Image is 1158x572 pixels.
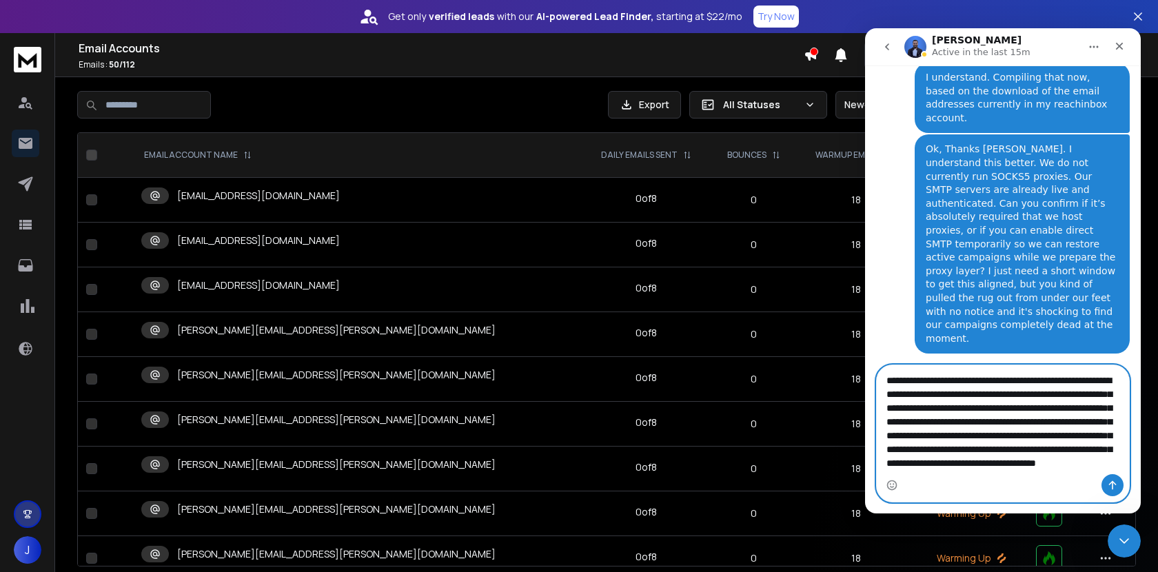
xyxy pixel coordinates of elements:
button: Newest [835,91,925,119]
div: 0 of 8 [636,236,657,250]
p: [EMAIL_ADDRESS][DOMAIN_NAME] [177,234,340,247]
span: 50 / 112 [109,59,135,70]
td: 18 [797,267,915,312]
div: EMAIL ACCOUNT NAME [144,150,252,161]
td: 18 [797,178,915,223]
img: logo [14,47,41,72]
p: 0 [719,327,789,341]
p: 0 [719,372,789,386]
p: 0 [719,238,789,252]
button: J [14,536,41,564]
p: Warming Up [923,507,1019,520]
div: 0 of 8 [636,371,657,385]
strong: verified leads [429,10,494,23]
p: BOUNCES [727,150,766,161]
p: 0 [719,551,789,565]
p: DAILY EMAILS SENT [601,150,678,161]
p: Emails : [79,59,804,70]
p: [PERSON_NAME][EMAIL_ADDRESS][PERSON_NAME][DOMAIN_NAME] [177,502,496,516]
div: 0 of 8 [636,326,657,340]
strong: AI-powered Lead Finder, [536,10,653,23]
iframe: Intercom live chat [1108,524,1141,558]
p: Try Now [758,10,795,23]
p: 0 [719,193,789,207]
p: [PERSON_NAME][EMAIL_ADDRESS][PERSON_NAME][DOMAIN_NAME] [177,368,496,382]
p: 0 [719,283,789,296]
p: [EMAIL_ADDRESS][DOMAIN_NAME] [177,189,340,203]
p: [PERSON_NAME][EMAIL_ADDRESS][PERSON_NAME][DOMAIN_NAME] [177,323,496,337]
p: [EMAIL_ADDRESS][DOMAIN_NAME] [177,278,340,292]
p: Get only with our starting at $22/mo [388,10,742,23]
div: 0 of 8 [636,416,657,429]
iframe: Intercom live chat [865,28,1141,513]
div: 0 of 8 [636,281,657,295]
p: [PERSON_NAME][EMAIL_ADDRESS][PERSON_NAME][DOMAIN_NAME] [177,413,496,427]
p: Warming Up [923,551,1019,565]
button: Try Now [753,6,799,28]
div: 0 of 8 [636,505,657,519]
td: 18 [797,447,915,491]
td: 18 [797,402,915,447]
p: All Statuses [723,98,799,112]
p: 0 [719,507,789,520]
div: 0 of 8 [636,460,657,474]
h1: Email Accounts [79,40,804,57]
td: 18 [797,223,915,267]
div: 0 of 8 [636,550,657,564]
div: 0 of 8 [636,192,657,205]
p: 0 [719,462,789,476]
p: [PERSON_NAME][EMAIL_ADDRESS][PERSON_NAME][DOMAIN_NAME] [177,547,496,561]
td: 18 [797,357,915,402]
td: 18 [797,312,915,357]
p: [PERSON_NAME][EMAIL_ADDRESS][PERSON_NAME][DOMAIN_NAME] [177,458,496,471]
button: Export [608,91,681,119]
td: 18 [797,491,915,536]
p: 0 [719,417,789,431]
p: WARMUP EMAILS [815,150,882,161]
